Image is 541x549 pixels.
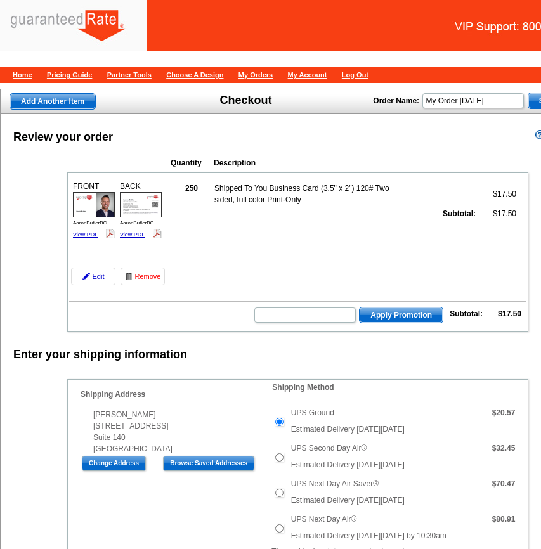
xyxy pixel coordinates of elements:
strong: Subtotal: [450,309,483,318]
a: Partner Tools [107,71,152,79]
span: Apply Promotion [360,307,443,323]
img: trashcan-icon.gif [125,273,133,280]
strong: $17.50 [498,309,521,318]
h1: Checkout [220,94,272,107]
img: pencil-icon.gif [82,273,90,280]
td: Shipped To You Business Card (3.5" x 2") 120# Two sided, full color Print-Only [214,182,398,206]
strong: $80.91 [492,515,516,524]
a: Choose A Design [166,71,223,79]
a: Add Another Item [10,93,96,110]
button: Apply Promotion [359,307,443,323]
img: small-thumb.jpg [120,192,162,217]
th: Description [213,157,445,169]
span: AaronButlerBC ... [73,220,112,226]
span: Estimated Delivery [DATE][DATE] [291,496,405,505]
div: [PERSON_NAME] [STREET_ADDRESS] Suite 140 [GEOGRAPHIC_DATA] [81,409,263,455]
span: Estimated Delivery [DATE][DATE] [291,425,405,434]
a: Home [13,71,32,79]
a: My Account [288,71,327,79]
label: UPS Next Day Air® [291,513,357,525]
a: Pricing Guide [47,71,93,79]
td: $17.50 [478,207,517,220]
input: Change Address [82,456,146,471]
div: BACK [118,179,164,242]
strong: Order Name: [373,96,419,105]
th: Quantity [170,157,212,169]
td: $17.50 [478,182,517,206]
div: Enter your shipping information [13,346,187,363]
h4: Shipping Address [81,390,263,399]
div: FRONT [71,179,117,242]
a: Log Out [342,71,368,79]
div: Review your order [13,129,113,146]
span: AaronButlerBC ... [120,220,159,226]
strong: $20.57 [492,408,516,417]
strong: 250 [185,184,198,193]
span: Add Another Item [10,94,95,109]
span: Estimated Delivery [DATE][DATE] [291,460,405,469]
legend: Shipping Method [271,382,335,393]
label: UPS Next Day Air Saver® [291,478,379,489]
strong: $70.47 [492,479,516,488]
label: UPS Ground [291,407,334,418]
a: My Orders [238,71,273,79]
a: View PDF [73,231,98,238]
a: View PDF [120,231,145,238]
img: pdf_logo.png [105,229,115,238]
strong: $32.45 [492,444,516,453]
span: Estimated Delivery [DATE][DATE] by 10:30am [291,531,446,540]
label: UPS Second Day Air® [291,442,367,454]
img: small-thumb.jpg [73,192,115,217]
a: Remove [121,268,165,285]
img: pdf_logo.png [152,229,162,238]
strong: Subtotal: [443,209,476,218]
a: Edit [71,268,115,285]
input: Browse Saved Addresses [163,456,254,471]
